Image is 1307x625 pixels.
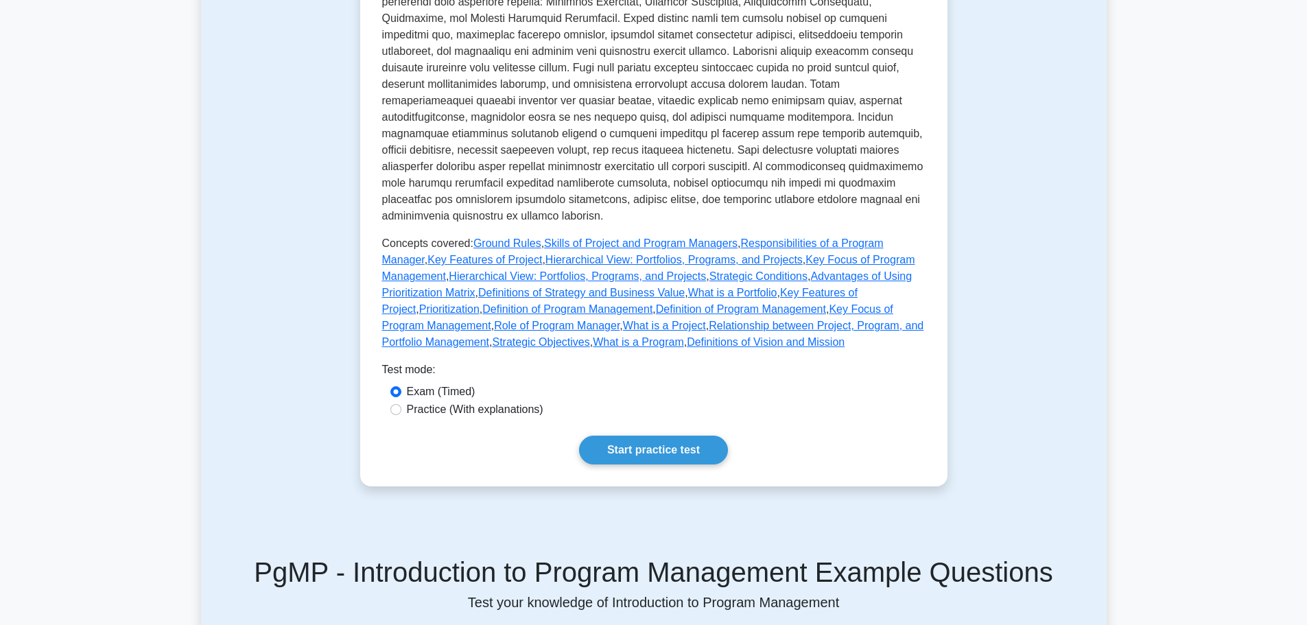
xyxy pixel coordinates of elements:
[478,287,685,298] a: Definitions of Strategy and Business Value
[382,235,926,351] p: Concepts covered: , , , , , , , , , , , , , , , , , , , , ,
[449,270,706,282] a: Hierarchical View: Portfolios, Programs, and Projects
[473,237,541,249] a: Ground Rules
[623,320,706,331] a: What is a Project
[419,303,480,315] a: Prioritization
[407,401,543,418] label: Practice (With explanations)
[687,336,845,348] a: Definitions of Vision and Mission
[656,303,826,315] a: Definition of Program Management
[382,362,926,384] div: Test mode:
[407,384,475,400] label: Exam (Timed)
[492,336,589,348] a: Strategic Objectives
[545,254,803,266] a: Hierarchical View: Portfolios, Programs, and Projects
[209,594,1098,611] p: Test your knowledge of Introduction to Program Management
[482,303,652,315] a: Definition of Program Management
[579,436,728,464] a: Start practice test
[688,287,777,298] a: What is a Portfolio
[209,556,1098,589] h5: PgMP - Introduction to Program Management Example Questions
[544,237,738,249] a: Skills of Project and Program Managers
[709,270,808,282] a: Strategic Conditions
[494,320,620,331] a: Role of Program Manager
[427,254,542,266] a: Key Features of Project
[593,336,683,348] a: What is a Program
